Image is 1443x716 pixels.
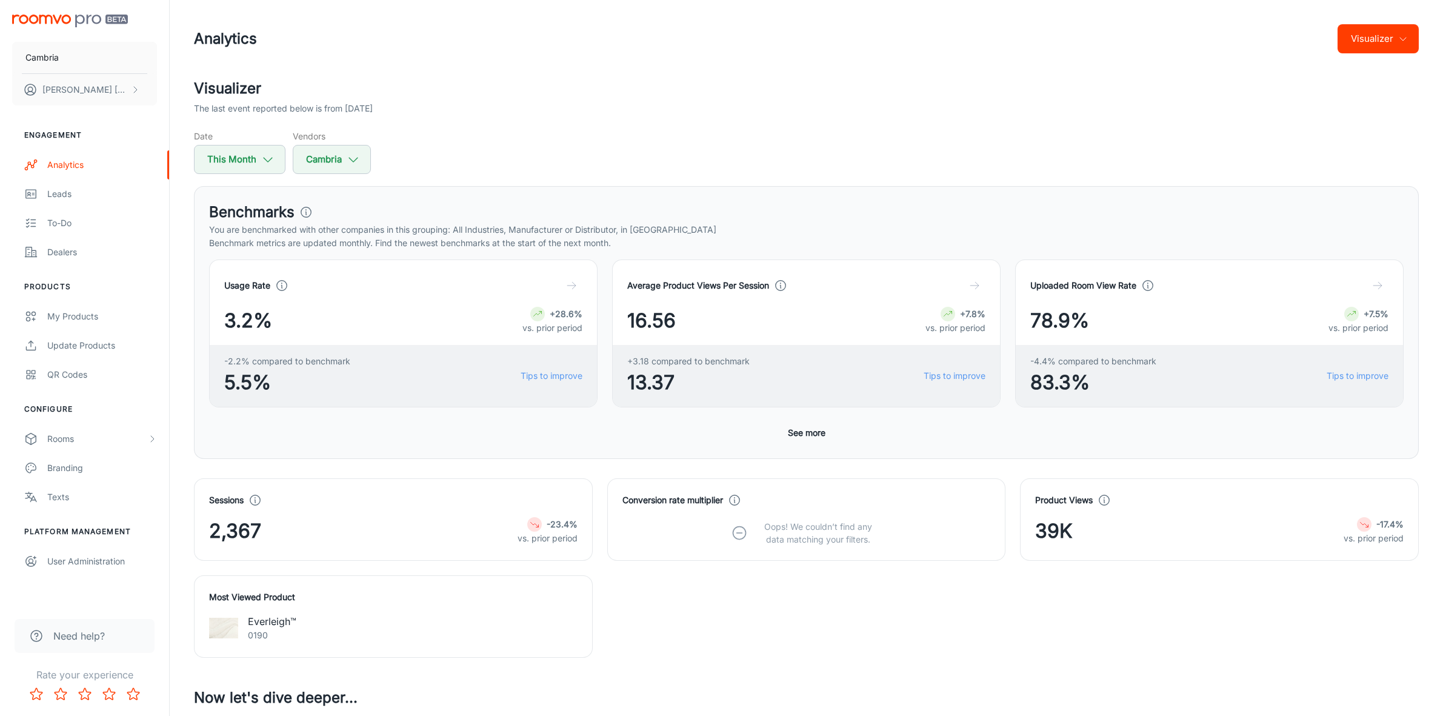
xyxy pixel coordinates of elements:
[1030,355,1156,368] span: -4.4% compared to benchmark
[627,368,750,397] span: 13.37
[47,216,157,230] div: To-do
[194,78,1419,99] h2: Visualizer
[121,682,145,706] button: Rate 5 star
[1376,519,1404,529] strong: -17.4%
[209,517,261,546] span: 2,367
[24,682,48,706] button: Rate 1 star
[73,682,97,706] button: Rate 3 star
[47,368,157,381] div: QR Codes
[783,422,830,444] button: See more
[1030,279,1136,292] h4: Uploaded Room View Rate
[48,682,73,706] button: Rate 2 star
[293,130,371,142] h5: Vendors
[248,629,296,642] p: 0190
[224,355,350,368] span: -2.2% compared to benchmark
[47,246,157,259] div: Dealers
[1344,532,1404,545] p: vs. prior period
[209,494,244,507] h4: Sessions
[1035,494,1093,507] h4: Product Views
[627,306,676,335] span: 16.56
[925,321,985,335] p: vs. prior period
[1338,24,1419,53] button: Visualizer
[1328,321,1388,335] p: vs. prior period
[1030,368,1156,397] span: 83.3%
[47,461,157,475] div: Branding
[248,614,296,629] p: Everleigh™
[209,236,1404,250] p: Benchmark metrics are updated monthly. Find the newest benchmarks at the start of the next month.
[47,187,157,201] div: Leads
[47,339,157,352] div: Update Products
[209,223,1404,236] p: You are benchmarked with other companies in this grouping: All Industries, Manufacturer or Distri...
[47,555,157,568] div: User Administration
[47,490,157,504] div: Texts
[224,279,270,292] h4: Usage Rate
[97,682,121,706] button: Rate 4 star
[209,591,578,604] h4: Most Viewed Product
[10,667,159,682] p: Rate your experience
[755,520,881,546] p: Oops! We couldn’t find any data matching your filters.
[209,614,238,643] img: Everleigh™
[224,368,350,397] span: 5.5%
[47,310,157,323] div: My Products
[622,494,723,507] h4: Conversion rate multiplier
[42,83,128,96] p: [PERSON_NAME] [PERSON_NAME]
[522,321,582,335] p: vs. prior period
[627,355,750,368] span: +3.18 compared to benchmark
[209,201,295,223] h3: Benchmarks
[25,51,59,64] p: Cambria
[1035,517,1073,546] span: 39K
[293,145,371,174] button: Cambria
[53,629,105,643] span: Need help?
[47,158,157,172] div: Analytics
[194,145,285,174] button: This Month
[1030,306,1089,335] span: 78.9%
[547,519,578,529] strong: -23.4%
[1327,369,1388,383] a: Tips to improve
[194,130,285,142] h5: Date
[47,432,147,446] div: Rooms
[12,15,128,27] img: Roomvo PRO Beta
[1364,309,1388,319] strong: +7.5%
[627,279,769,292] h4: Average Product Views Per Session
[12,74,157,105] button: [PERSON_NAME] [PERSON_NAME]
[12,42,157,73] button: Cambria
[194,687,1419,709] h3: Now let's dive deeper...
[924,369,985,383] a: Tips to improve
[518,532,578,545] p: vs. prior period
[224,306,272,335] span: 3.2%
[521,369,582,383] a: Tips to improve
[550,309,582,319] strong: +28.6%
[960,309,985,319] strong: +7.8%
[194,28,257,50] h1: Analytics
[194,102,373,115] p: The last event reported below is from [DATE]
